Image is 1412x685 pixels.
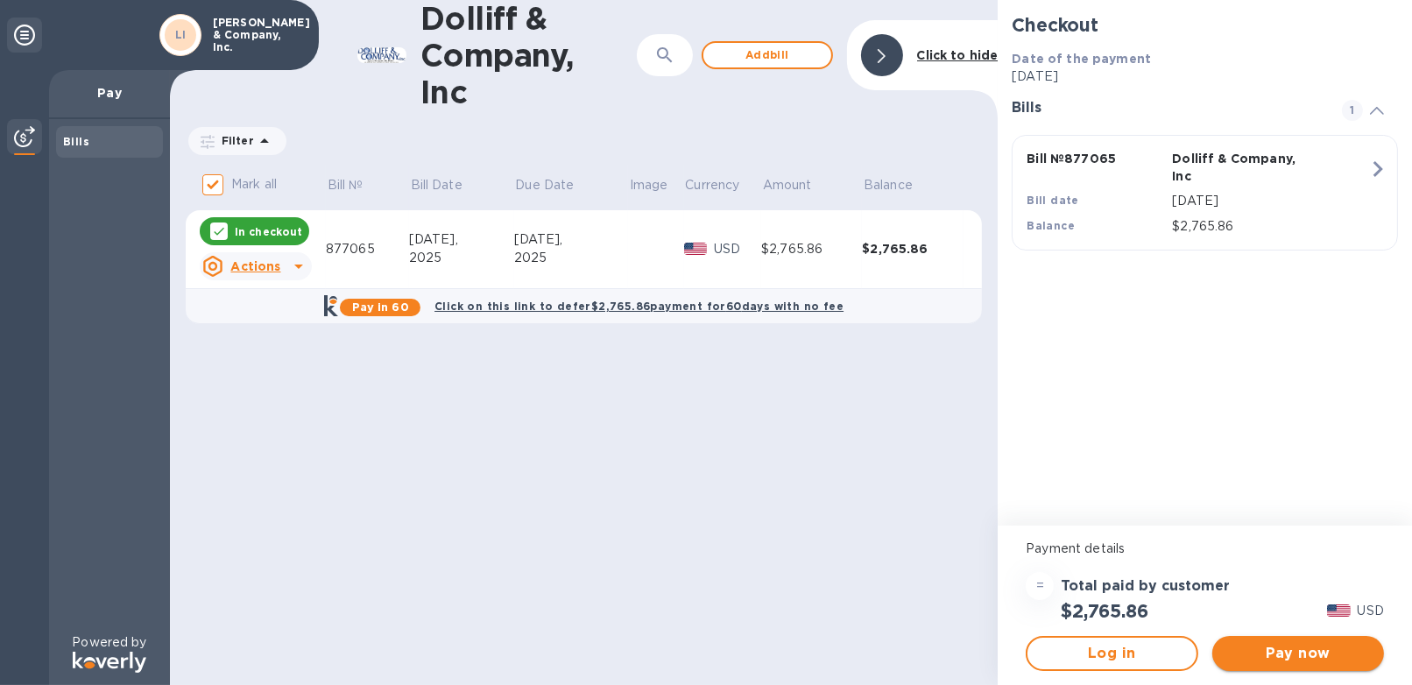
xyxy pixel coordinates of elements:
[326,240,409,258] div: 877065
[213,17,300,53] p: [PERSON_NAME] & Company, Inc.
[864,176,935,194] span: Balance
[63,135,89,148] b: Bills
[685,176,739,194] p: Currency
[1012,100,1321,117] h3: Bills
[175,28,187,41] b: LI
[864,176,913,194] p: Balance
[1012,67,1398,86] p: [DATE]
[717,45,817,66] span: Add bill
[1026,636,1197,671] button: Log in
[1327,604,1351,617] img: USD
[763,176,812,194] p: Amount
[411,176,462,194] p: Bill Date
[1027,150,1165,167] p: Bill № 877065
[1172,192,1369,210] p: [DATE]
[1041,643,1182,664] span: Log in
[409,249,514,267] div: 2025
[917,48,999,62] b: Click to hide
[1358,602,1384,620] p: USD
[1026,540,1384,558] p: Payment details
[73,652,146,673] img: Logo
[514,230,628,249] div: [DATE],
[328,176,364,194] p: Bill №
[1027,194,1079,207] b: Bill date
[702,41,833,69] button: Addbill
[1012,52,1151,66] b: Date of the payment
[230,259,280,273] u: Actions
[862,240,963,258] div: $2,765.86
[1027,219,1075,232] b: Balance
[352,300,409,314] b: Pay in 60
[215,133,254,148] p: Filter
[1061,600,1147,622] h2: $2,765.86
[515,176,574,194] p: Due Date
[1342,100,1363,121] span: 1
[1061,578,1230,595] h3: Total paid by customer
[409,230,514,249] div: [DATE],
[630,176,668,194] p: Image
[1172,217,1369,236] p: $2,765.86
[763,176,835,194] span: Amount
[411,176,485,194] span: Bill Date
[231,175,277,194] p: Mark all
[761,240,862,258] div: $2,765.86
[328,176,386,194] span: Bill №
[72,633,146,652] p: Powered by
[63,84,156,102] p: Pay
[235,224,302,239] p: In checkout
[1026,572,1054,600] div: =
[1226,643,1370,664] span: Pay now
[1012,135,1398,251] button: Bill №877065Dolliff & Company, IncBill date[DATE]Balance$2,765.86
[434,300,844,313] b: Click on this link to defer $2,765.86 payment for 60 days with no fee
[1212,636,1384,671] button: Pay now
[684,243,708,255] img: USD
[714,240,761,258] p: USD
[1172,150,1310,185] p: Dolliff & Company, Inc
[515,176,597,194] span: Due Date
[1012,14,1398,36] h2: Checkout
[514,249,628,267] div: 2025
